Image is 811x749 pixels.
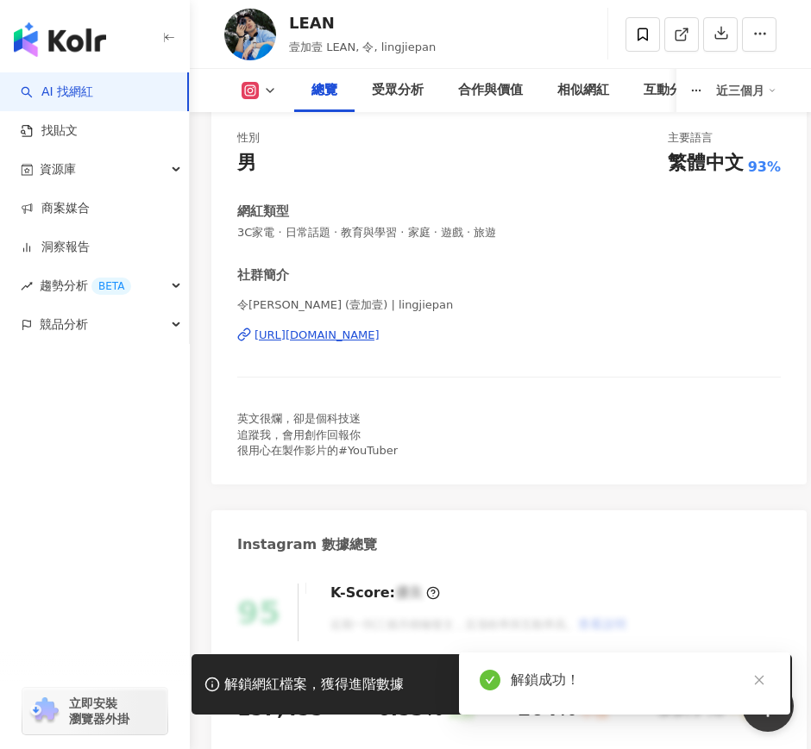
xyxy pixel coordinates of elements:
div: 繁體中文 [668,150,744,177]
div: 受眾分析 [372,80,424,101]
img: KOL Avatar [224,9,276,60]
div: 網紅類型 [237,203,289,221]
span: 令[PERSON_NAME] (壹加壹) | lingjiepan [237,297,781,313]
img: logo [14,22,106,57]
span: 競品分析 [40,305,88,344]
div: 解鎖網紅檔案，獲得進階數據 [224,676,404,694]
img: chrome extension [28,697,61,725]
a: 商案媒合 [21,200,90,217]
span: check-circle [480,670,500,690]
div: 男 [237,150,256,177]
div: 相似網紅 [557,80,609,101]
span: 壹加壹 LEAN, 令, lingjiepan [289,41,436,53]
div: [URL][DOMAIN_NAME] [255,328,380,343]
span: 93% [748,158,781,177]
div: K-Score : [330,584,440,602]
a: chrome extension立即安裝 瀏覽器外掛 [22,688,167,734]
span: 立即安裝 瀏覽器外掛 [69,696,129,727]
a: 找貼文 [21,122,78,140]
div: BETA [91,278,131,295]
span: close [753,674,765,686]
a: 洞察報告 [21,239,90,256]
div: 近三個月 [716,77,776,104]
span: 英文很爛，卻是個科技迷 追蹤我，會用創作回報你 很用心在製作影片的#YouTuber [237,412,398,456]
span: 趨勢分析 [40,266,131,305]
div: 社群簡介 [237,266,289,284]
span: 資源庫 [40,150,76,189]
div: 總覽 [311,80,337,101]
div: 性別 [237,130,260,146]
div: 合作與價值 [458,80,523,101]
span: rise [21,280,33,292]
div: 主要語言 [668,130,713,146]
div: Instagram 數據總覽 [237,535,377,554]
div: 解鎖成功！ [511,670,770,690]
div: LEAN [289,12,436,34]
a: [URL][DOMAIN_NAME] [237,328,781,343]
div: 互動分析 [644,80,695,101]
span: 3C家電 · 日常話題 · 教育與學習 · 家庭 · 遊戲 · 旅遊 [237,225,781,240]
a: searchAI 找網紅 [21,84,93,101]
